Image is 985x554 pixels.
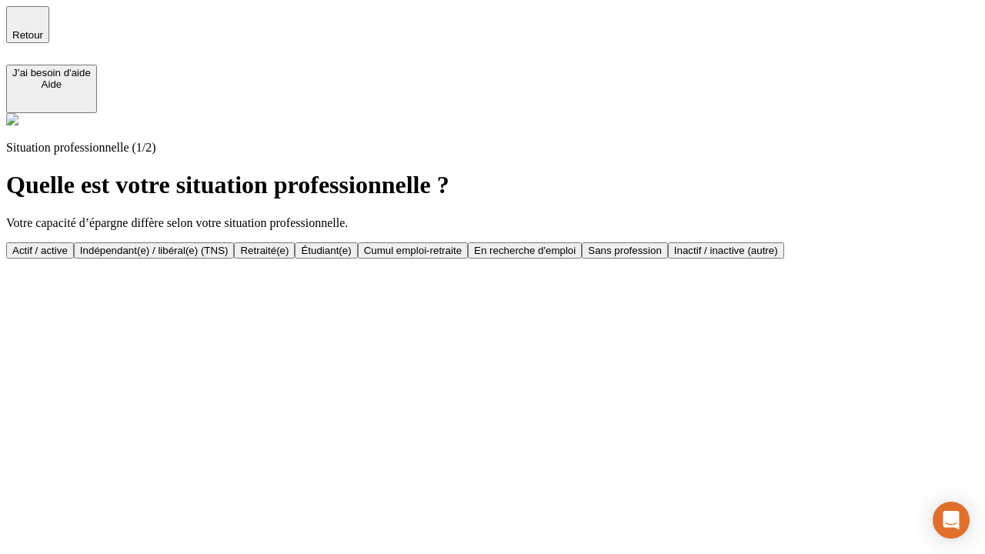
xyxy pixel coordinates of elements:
div: J’ai besoin d'aide [12,67,91,78]
button: Sans profession [582,242,668,259]
div: Sans profession [588,245,662,256]
button: Étudiant(e) [295,242,357,259]
img: alexis.png [6,113,18,125]
div: Étudiant(e) [301,245,351,256]
div: Inactif / inactive (autre) [674,245,778,256]
button: Actif / active [6,242,74,259]
button: Retour [6,6,49,43]
button: En recherche d'emploi [468,242,582,259]
div: Indépendant(e) / libéral(e) (TNS) [80,245,229,256]
p: Votre capacité d’épargne diffère selon votre situation professionnelle. [6,216,979,230]
button: Cumul emploi-retraite [358,242,468,259]
button: Inactif / inactive (autre) [668,242,784,259]
div: Cumul emploi-retraite [364,245,462,256]
div: Aide [12,78,91,90]
button: J’ai besoin d'aideAide [6,65,97,113]
div: Open Intercom Messenger [933,502,970,539]
span: Retour [12,29,43,41]
div: Retraité(e) [240,245,289,256]
h1: Quelle est votre situation professionnelle ? [6,171,979,199]
button: Retraité(e) [234,242,295,259]
button: Indépendant(e) / libéral(e) (TNS) [74,242,235,259]
div: En recherche d'emploi [474,245,576,256]
div: Actif / active [12,245,68,256]
p: Situation professionnelle (1/2) [6,141,979,155]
